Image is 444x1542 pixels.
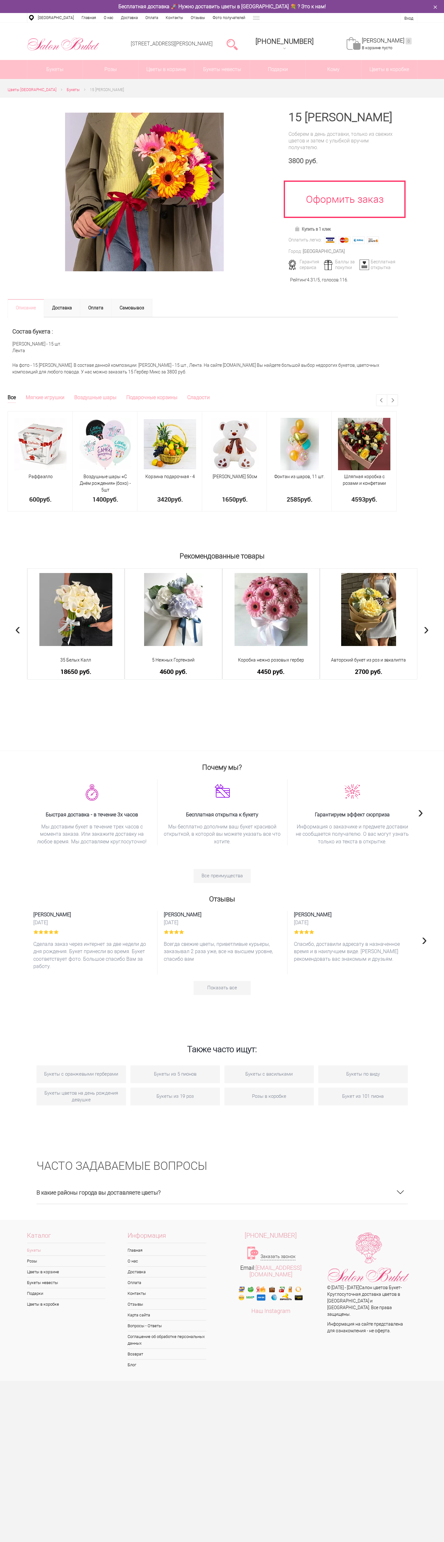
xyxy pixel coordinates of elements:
div: На фото - 15 [PERSON_NAME]. В составе данной композиции: [PERSON_NAME] - 15 шт., Лента. На сайте ... [8,359,398,379]
a: Букеты из 5 пионов [130,1065,220,1083]
a: Главная [78,13,100,23]
img: Цветы Нижний Новгород [327,1232,410,1284]
span: [PHONE_NUMBER] [255,37,314,45]
a: Букеты цветов на день рождения девушке [36,1088,126,1105]
a: 4450 руб. [227,668,315,675]
span: Быстрая доставка - в течение 3х часов [33,811,151,818]
img: Корзина подарочная - 4 [144,419,196,469]
a: Оплата [128,1277,206,1288]
span: В корзине пусто [362,45,392,50]
p: Сделала заказ через интернет за две недели до дня рождения. Букет принесли во время. Букет соотве... [33,940,151,970]
h2: Состав букета : [12,328,393,335]
a: Оплата [142,13,162,23]
img: Цветы Нижний Новгород [27,36,100,52]
a: Фонтан из шаров, 11 шт. [274,474,325,479]
img: Купить в 1 клик [295,226,302,231]
span: руб. [40,495,52,504]
div: [PERSON_NAME] - 15 шт. Лента [8,317,398,359]
img: 5 Нежных Гортензий [144,573,202,646]
a: Отзывы [128,1299,206,1309]
a: Previous [376,395,387,406]
a: О нас [100,13,117,23]
a: Показать все [194,981,251,995]
span: Авторский букет из роз и эвкалипта [324,657,413,663]
ins: 0 [406,38,412,44]
time: [DATE] [33,919,151,926]
img: Коробка нежно розовых гербер [235,573,308,646]
img: Авторский букет из роз и эвкалипта [341,573,396,646]
img: 5ktc9rhq6sqbnq0u98vgs5k3z97r4cib.png.webp [86,784,98,801]
img: 35 Белых Калл [39,573,112,646]
a: [GEOGRAPHIC_DATA] [34,13,78,23]
a: [PERSON_NAME] 50см [213,474,257,479]
span: руб. [171,495,183,504]
span: Мы доставим букет в течение трех часов с момента заказа. Или закажите доставку на любое время. Мы... [33,823,151,845]
a: Все преимущества [194,869,251,883]
span: руб. [301,495,313,504]
a: Главная [128,1245,206,1255]
a: Букеты с васильками [224,1065,314,1083]
a: Возврат [128,1349,206,1359]
a: Самовывоз [111,299,152,317]
a: Подарки [27,1288,106,1299]
a: Розы [83,60,138,79]
a: Воздушные шары [74,394,116,402]
a: Доставка [44,299,80,317]
img: lqujz6tg70lr11blgb98vet7mq1ldwxz.png.webp [215,784,230,798]
a: Коробка нежно розовых гербер [227,657,315,663]
a: Контакты [162,13,187,23]
a: Салон цветов Букет [359,1285,401,1290]
a: Букеты с оранжевыми герберами [36,1065,126,1083]
img: Раффаэлло [14,418,67,470]
span: 3420 [157,495,171,504]
div: Рейтинг /5, голосов: . [290,277,348,283]
a: Все [8,394,16,403]
a: Букеты [27,60,83,79]
span: Букеты [67,88,80,92]
span: [PERSON_NAME] [33,911,151,918]
a: Фото получателей [209,13,249,23]
div: Email: [222,1264,320,1278]
span: Previous [15,620,21,638]
span: Бесплатная открытка к букету [164,811,281,818]
span: Next [418,803,423,821]
a: О нас [128,1256,206,1266]
img: Фонтан из шаров, 11 шт. [280,418,319,470]
img: 15 Гербер Микс [65,113,224,271]
p: Спасибо, доставили адресату в назначенное время и в наилучшем виде. [PERSON_NAME] рекомендовать в... [294,940,411,963]
div: Соберем в день доставки, только из свежих цветов и затем с улыбкой вручим получателю. [288,131,398,151]
div: Гарантия сервиса [286,259,323,270]
a: Цветы в коробке [27,1299,106,1309]
span: 2585 [287,495,301,504]
span: Каталог [27,1232,106,1243]
span: Информация о заказчике и предмете доставки не сообщается получателю. О вас могут узнать только из... [294,823,411,845]
h2: ЧАСТО ЗАДАВАЕМЫЕ ВОПРОСЫ [36,1160,408,1173]
h3: В какие районы города вы доставляете цветы? [36,1181,408,1204]
a: Букеты невесты [27,1277,106,1288]
img: MasterCard [338,236,350,244]
a: Подарки [250,60,306,79]
a: [PHONE_NUMBER] [222,1232,320,1239]
span: Раффаэлло [29,474,53,479]
a: 5 Нежных Гортензий [129,657,218,663]
img: Яндекс Деньги [367,236,379,244]
a: Цветы в корзине [139,60,194,79]
a: Вход [404,16,413,21]
span: © [DATE] - [DATE] - Круглосуточная доставка цветов в [GEOGRAPHIC_DATA] и [GEOGRAPHIC_DATA]. Все п... [327,1285,402,1317]
span: руб. [365,495,377,504]
a: 35 Белых Калл [32,657,120,663]
div: Город: [288,248,302,255]
img: Воздушные шары «С Днём рождения» (бохо) - 5шт [79,418,131,470]
a: Цветы в корзине [27,1267,106,1277]
a: Букеты [27,1245,106,1255]
a: Розы [27,1256,106,1266]
a: Букеты невесты [194,60,250,79]
a: Оплата [80,299,112,317]
a: Заказать звонок [261,1253,295,1260]
span: Next [424,620,429,638]
span: Мы бесплатно дополним ваш букет красивой открыткой, в которой вы можете указать все что хотите. [164,823,281,845]
span: Next [422,930,427,949]
a: Соглашение об обработке персональных данных [128,1331,206,1348]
